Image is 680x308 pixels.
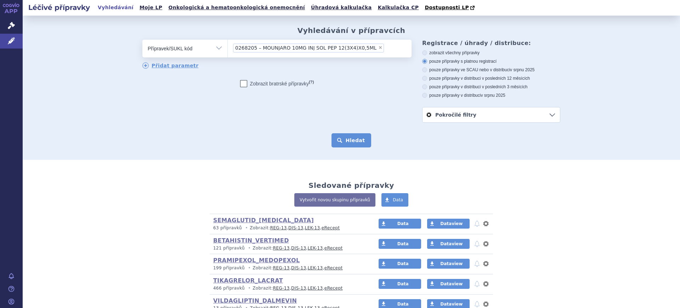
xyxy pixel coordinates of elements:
[166,3,307,12] a: Onkologická a hematoonkologická onemocnění
[309,3,374,12] a: Úhradová kalkulačka
[381,193,408,207] a: Data
[213,257,300,264] a: PRAMIPEXOL_MEDOPEXOL
[213,265,245,270] span: 199 přípravků
[474,259,481,268] button: notifikace
[213,225,242,230] span: 63 přípravků
[397,281,409,286] span: Data
[510,67,534,72] span: v srpnu 2025
[235,45,376,50] span: 0268205 – MOUNJARO 10MG INJ SOL PEP 12(3X4)X0,5ML
[393,197,403,202] span: Data
[273,265,290,270] a: REG-13
[246,265,253,271] i: •
[288,225,303,230] a: DIS-13
[378,45,382,50] span: ×
[270,225,287,230] a: REG-13
[474,280,481,288] button: notifikace
[440,261,463,266] span: Dataview
[482,259,489,268] button: nastavení
[322,225,340,230] a: eRecept
[96,3,136,12] a: Vyhledávání
[213,225,365,231] p: Zobrazit: , , ,
[324,286,343,291] a: eRecept
[474,240,481,248] button: notifikace
[427,219,470,229] a: Dataview
[422,84,560,90] label: pouze přípravky v distribuci v posledních 3 měsících
[379,219,421,229] a: Data
[422,40,560,46] h3: Registrace / úhrady / distribuce:
[423,107,560,122] a: Pokročilé filtry
[376,3,421,12] a: Kalkulačka CP
[213,285,365,291] p: Zobrazit: , , ,
[379,279,421,289] a: Data
[423,3,478,13] a: Dostupnosti LP
[397,221,409,226] span: Data
[397,261,409,266] span: Data
[273,246,290,251] a: REG-13
[213,246,245,251] span: 121 přípravků
[291,286,306,291] a: DIS-13
[422,58,560,64] label: pouze přípravky s platnou registrací
[427,239,470,249] a: Dataview
[422,93,560,98] label: pouze přípravky v distribuci
[324,265,343,270] a: eRecept
[213,237,289,244] a: BETAHISTIN_VERTIMED
[308,286,323,291] a: LEK-13
[137,3,164,12] a: Moje LP
[440,281,463,286] span: Dataview
[23,2,96,12] h2: Léčivé přípravky
[213,265,365,271] p: Zobrazit: , , ,
[397,241,409,246] span: Data
[482,240,489,248] button: nastavení
[422,75,560,81] label: pouze přípravky v distribuci v posledních 12 měsících
[213,277,283,284] a: TIKAGRELOR_LACRAT
[440,221,463,226] span: Dataview
[481,93,505,98] span: v srpnu 2025
[427,259,470,269] a: Dataview
[324,246,343,251] a: eRecept
[482,280,489,288] button: nastavení
[427,279,470,289] a: Dataview
[308,265,323,270] a: LEK-13
[422,67,560,73] label: pouze přípravky ve SCAU nebo v distribuci
[246,285,253,291] i: •
[294,193,375,207] a: Vytvořit novou skupinu přípravků
[243,225,250,231] i: •
[425,5,469,10] span: Dostupnosti LP
[305,225,320,230] a: LEK-13
[397,302,409,307] span: Data
[213,217,314,224] a: SEMAGLUTID_[MEDICAL_DATA]
[308,181,394,190] h2: Sledované přípravky
[291,246,306,251] a: DIS-13
[291,265,306,270] a: DIS-13
[379,259,421,269] a: Data
[440,302,463,307] span: Dataview
[213,245,365,251] p: Zobrazit: , , ,
[379,239,421,249] a: Data
[297,26,406,35] h2: Vyhledávání v přípravcích
[213,286,245,291] span: 466 přípravků
[422,50,560,56] label: zobrazit všechny přípravky
[482,219,489,228] button: nastavení
[440,241,463,246] span: Dataview
[331,133,372,147] button: Hledat
[474,219,481,228] button: notifikace
[246,245,253,251] i: •
[273,286,290,291] a: REG-13
[308,246,323,251] a: LEK-13
[240,80,314,87] label: Zobrazit bratrské přípravky
[142,62,199,69] a: Přidat parametr
[386,43,390,52] input: 0268205 – MOUNJARO 10MG INJ SOL PEP 12(3X4)X0,5ML
[309,80,314,84] abbr: (?)
[213,297,297,304] a: VILDAGLIPTIN_DALMEVIN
